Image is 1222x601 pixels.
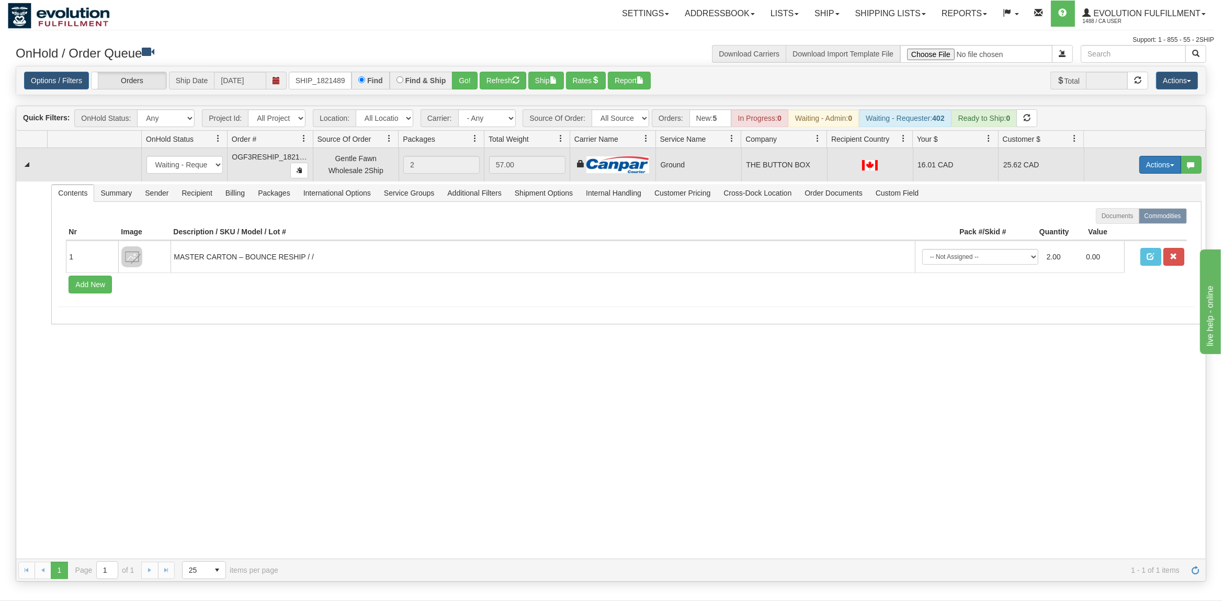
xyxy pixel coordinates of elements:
[51,562,67,579] span: Page 1
[862,160,878,171] img: CA
[297,185,377,201] span: International Options
[1081,45,1186,63] input: Search
[293,566,1180,574] span: 1 - 1 of 1 items
[94,185,138,201] span: Summary
[8,3,110,29] img: logo1488.jpg
[252,185,296,201] span: Packages
[441,185,508,201] span: Additional Filters
[831,134,889,144] span: Recipient Country
[121,246,142,267] img: 8DAB37Fk3hKpn3AAAAAElFTkSuQmCC
[1003,134,1040,144] span: Customer $
[998,148,1084,182] td: 25.62 CAD
[1082,245,1122,269] td: 0.00
[489,134,529,144] span: Total Weight
[566,72,606,89] button: Rates
[869,185,925,201] span: Custom Field
[652,109,689,127] span: Orders:
[146,134,194,144] span: OnHold Status
[452,72,478,89] button: Go!
[1156,72,1198,89] button: Actions
[189,565,202,575] span: 25
[798,185,868,201] span: Order Documents
[1096,208,1139,224] label: Documents
[1043,245,1082,269] td: 2.00
[859,109,951,127] div: Waiting - Requester:
[689,109,731,127] div: New:
[586,156,649,173] img: Canpar
[745,134,777,144] span: Company
[848,114,852,122] strong: 0
[932,114,944,122] strong: 402
[913,148,999,182] td: 16.01 CAD
[171,224,914,241] th: Description / SKU / Model / Lot #
[763,1,807,27] a: Lists
[289,72,352,89] input: Order #
[655,148,741,182] td: Ground
[719,50,779,58] a: Download Carriers
[552,130,570,148] a: Total Weight filter column settings
[75,561,134,579] span: Page of 1
[24,72,89,89] a: Options / Filters
[182,561,226,579] span: Page sizes drop down
[405,77,446,84] label: Find & Ship
[23,112,70,123] label: Quick Filters:
[318,153,394,176] div: Gentle Fawn Wholesale 2Ship
[528,72,564,89] button: Ship
[1083,16,1161,27] span: 1488 / CA User
[847,1,934,27] a: Shipping lists
[480,72,526,89] button: Refresh
[69,276,112,293] button: Add New
[66,241,118,273] td: 1
[915,224,1009,241] th: Pack #/Skid #
[290,163,308,178] button: Copy to clipboard
[378,185,440,201] span: Service Groups
[8,36,1214,44] div: Support: 1 - 855 - 55 - 2SHIP
[934,1,995,27] a: Reports
[717,185,798,201] span: Cross-Dock Location
[1050,72,1087,89] span: Total
[489,156,565,174] div: 57.00
[741,148,827,182] td: THE BUTTON BOX
[900,45,1053,63] input: Import
[1006,114,1010,122] strong: 0
[421,109,458,127] span: Carrier:
[8,6,97,19] div: live help - online
[171,241,914,273] td: MASTER CARTON – BOUNCE RESHIP / /
[1185,45,1206,63] button: Search
[16,106,1206,131] div: grid toolbar
[232,153,315,161] span: OGF3RESHIP_18214895
[952,109,1017,127] div: Ready to Ship:
[380,130,398,148] a: Source Of Order filter column settings
[1198,247,1221,354] iframe: chat widget
[648,185,717,201] span: Customer Pricing
[638,130,655,148] a: Carrier Name filter column settings
[1187,562,1204,579] a: Refresh
[74,109,137,127] span: OnHold Status:
[175,185,218,201] span: Recipient
[232,134,256,144] span: Order #
[66,224,118,241] th: Nr
[403,134,435,144] span: Packages
[219,185,251,201] span: Billing
[403,156,480,174] div: 2
[92,72,166,89] label: Orders
[580,185,648,201] span: Internal Handling
[118,224,171,241] th: Image
[1009,224,1072,241] th: Quantity
[608,72,651,89] button: Report
[97,562,118,579] input: Page 1
[677,1,763,27] a: Addressbook
[574,134,618,144] span: Carrier Name
[917,134,938,144] span: Your $
[466,130,484,148] a: Packages filter column settings
[895,130,912,148] a: Recipient Country filter column settings
[788,109,859,127] div: Waiting - Admin:
[182,561,278,579] span: items per page
[713,114,717,122] strong: 5
[523,109,592,127] span: Source Of Order:
[980,130,998,148] a: Your $ filter column settings
[202,109,248,127] span: Project Id:
[209,130,227,148] a: OnHold Status filter column settings
[318,134,371,144] span: Source Of Order
[16,45,603,60] h3: OnHold / Order Queue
